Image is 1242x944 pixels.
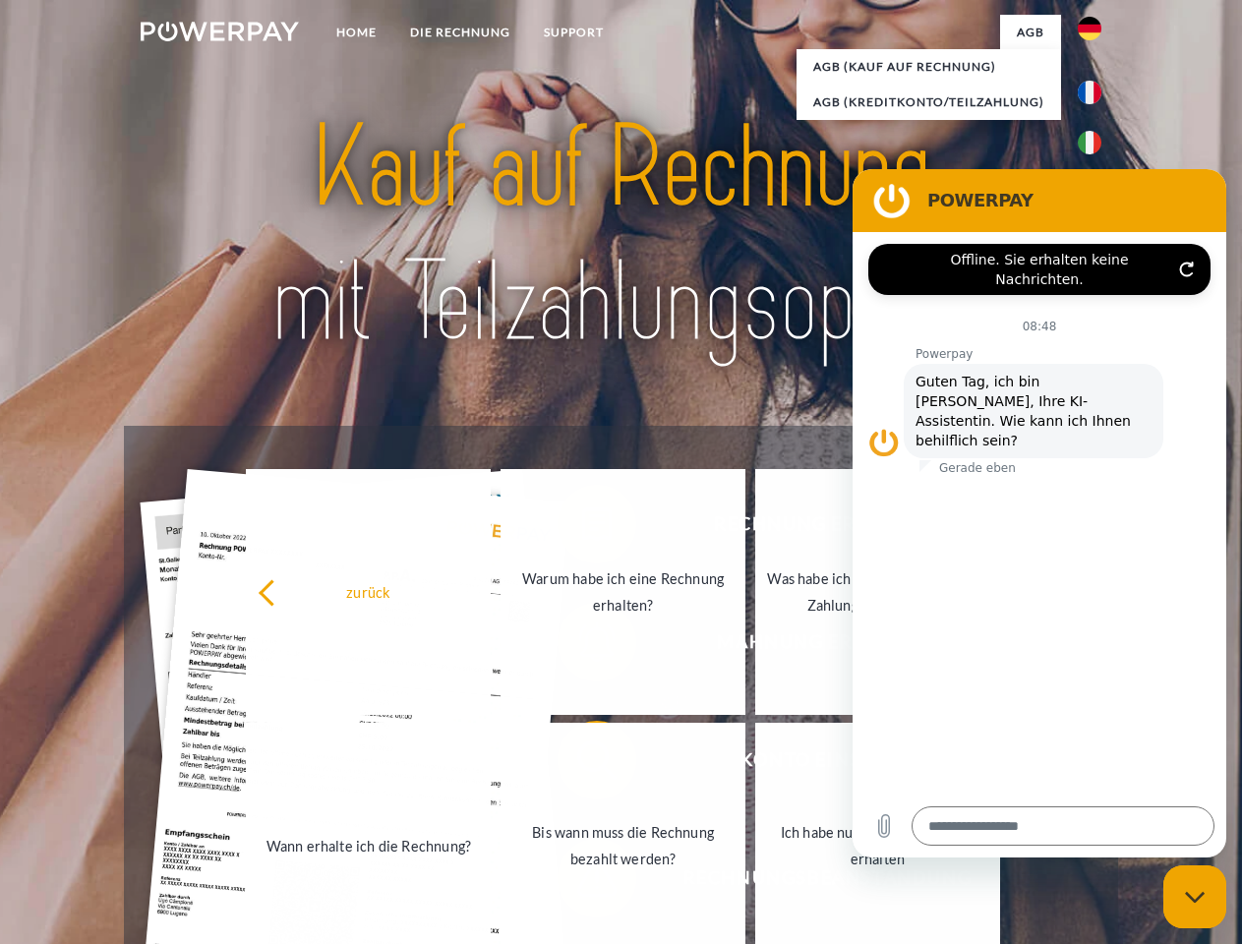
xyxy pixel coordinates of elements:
[767,819,988,872] div: Ich habe nur eine Teillieferung erhalten
[797,85,1061,120] a: AGB (Kreditkonto/Teilzahlung)
[141,22,299,41] img: logo-powerpay-white.svg
[258,578,479,605] div: zurück
[512,819,734,872] div: Bis wann muss die Rechnung bezahlt werden?
[755,469,1000,715] a: Was habe ich noch offen, ist meine Zahlung eingegangen?
[1000,15,1061,50] a: agb
[1163,865,1226,928] iframe: Schaltfläche zum Öffnen des Messaging-Fensters; Konversation läuft
[1078,17,1101,40] img: de
[853,169,1226,857] iframe: Messaging-Fenster
[527,15,621,50] a: SUPPORT
[188,94,1054,377] img: title-powerpay_de.svg
[797,49,1061,85] a: AGB (Kauf auf Rechnung)
[512,565,734,619] div: Warum habe ich eine Rechnung erhalten?
[393,15,527,50] a: DIE RECHNUNG
[767,565,988,619] div: Was habe ich noch offen, ist meine Zahlung eingegangen?
[258,832,479,858] div: Wann erhalte ich die Rechnung?
[1078,131,1101,154] img: it
[320,15,393,50] a: Home
[1078,81,1101,104] img: fr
